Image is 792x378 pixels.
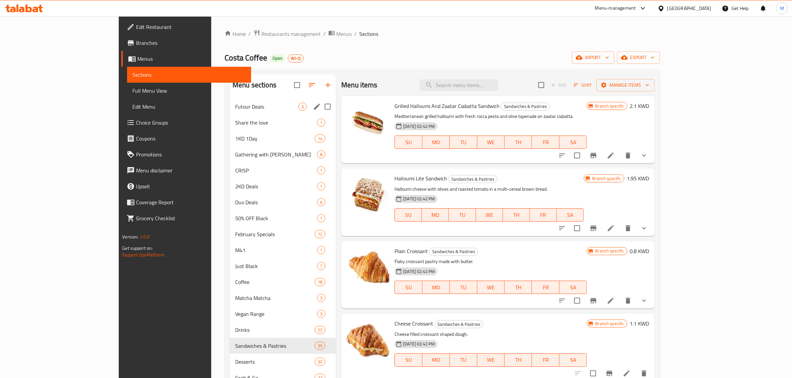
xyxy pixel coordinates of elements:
[235,278,315,286] div: Coffee
[397,210,419,220] span: SU
[602,81,649,89] span: Manage items
[136,39,246,47] span: Branches
[317,167,325,174] span: 1
[122,233,138,241] span: Version:
[315,358,325,366] div: items
[230,338,336,354] div: Sandwiches & Pastries39
[636,293,652,309] button: show more
[315,136,325,142] span: 14
[535,283,556,292] span: FR
[450,281,477,294] button: TU
[317,198,325,206] div: items
[592,321,627,327] span: Branch specific
[317,247,325,253] span: 1
[400,196,437,202] span: [DATE] 02:42 PM
[548,80,569,90] span: Add item
[235,182,317,190] span: 2KD Deals
[620,147,636,163] button: delete
[136,135,246,142] span: Coupons
[476,208,503,222] button: WE
[136,198,246,206] span: Coverage Report
[317,311,325,317] span: 3
[235,150,317,158] span: Gathering with [PERSON_NAME]
[395,281,422,294] button: SU
[507,283,529,292] span: TH
[617,51,660,64] button: export
[607,151,615,159] a: Edit menu item
[354,30,357,38] li: /
[317,150,325,158] div: items
[532,281,559,294] button: FR
[530,208,557,222] button: FR
[122,250,164,259] a: Support.OpsPlatform
[569,80,596,90] span: Sort items
[570,221,584,235] span: Select to update
[480,355,502,365] span: WE
[315,279,325,285] span: 18
[507,355,529,365] span: TH
[535,355,556,365] span: FR
[397,283,419,292] span: SU
[315,135,325,142] div: items
[230,354,336,370] div: Desserts30
[627,174,649,183] h6: 1.95 KWD
[585,293,601,309] button: Branch-specific-item
[230,115,336,131] div: Share the love1
[570,294,584,308] span: Select to update
[630,319,649,328] h6: 1.1 KWD
[299,104,306,110] span: 3
[424,210,446,220] span: MO
[395,101,500,111] span: Grilled Halloumi And Zaatar Ciabatta Sandwich
[477,136,505,149] button: WE
[230,274,336,290] div: Coffee18
[425,355,447,365] span: MO
[235,230,315,238] div: February Specials
[235,310,317,318] div: Vegan Range
[235,262,317,270] span: Just Black
[448,175,497,183] div: Sandwiches & Pastries
[395,185,584,193] p: Halloumi cheese with olives and roasted tomato in a multi-cereal brown bread.
[400,123,437,130] span: [DATE] 02:42 PM
[315,343,325,349] span: 39
[505,281,532,294] button: TH
[317,294,325,302] div: items
[230,290,336,306] div: Matcha Matcha3
[554,293,570,309] button: sort-choices
[122,244,153,252] span: Get support on:
[136,214,246,222] span: Grocery Checklist
[395,257,587,266] p: Flaky croissant pastry made with butter.
[572,80,594,90] button: Sort
[450,353,477,367] button: TU
[317,119,325,127] div: items
[562,138,584,147] span: SA
[507,138,529,147] span: TH
[501,103,550,110] span: Sandwiches & Pastries
[532,353,559,367] button: FR
[298,103,307,111] div: items
[596,79,655,91] button: Manage items
[623,369,631,377] a: Edit menu item
[395,330,587,338] p: Cheese filled croissant shaped dough.
[607,224,615,232] a: Edit menu item
[425,283,447,292] span: MO
[127,83,251,99] a: Full Menu View
[315,326,325,334] div: items
[140,233,150,241] span: 1.0.0
[323,30,326,38] li: /
[230,306,336,322] div: Vegan Range3
[559,281,587,294] button: SA
[477,281,505,294] button: WE
[395,319,433,329] span: Cheese Croissant
[589,175,624,182] span: Branch specific
[230,258,336,274] div: Just Black7
[235,294,317,302] span: Matcha Matcha
[607,297,615,305] a: Edit menu item
[317,262,325,270] div: items
[121,51,251,67] a: Menus
[317,183,325,190] span: 1
[592,103,627,109] span: Branch specific
[452,355,474,365] span: TU
[235,119,317,127] div: Share the love
[347,246,389,289] img: Plain Croissant
[622,53,655,62] span: export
